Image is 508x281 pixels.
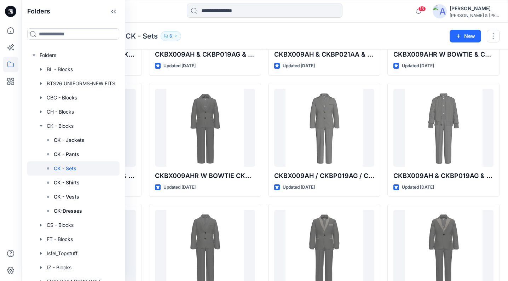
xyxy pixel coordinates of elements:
p: CKBX009AH & CKBP019AG & CKBJ007AB [393,171,493,181]
p: CK - Pants [54,150,79,159]
p: Updated [DATE] [283,184,315,191]
p: CK - Sets [126,31,158,41]
p: CK-Dresses [54,207,82,215]
p: CK - Sets [54,164,76,173]
div: [PERSON_NAME] [450,4,499,13]
p: CKBX009AH / CKBP019AG / CKBJ603AI [274,171,374,181]
p: CK - Vests [54,193,79,201]
p: CK - Shirts [54,178,80,187]
a: CKBX009AH & CKBP019AG & CKBJ007AB [393,89,493,167]
a: CKBX009AHR W BOWTIE CKBP015AHR & CKBJ402AFR [155,89,255,167]
p: Updated [DATE] [163,184,196,191]
button: 6 [161,31,181,41]
p: CKBX009AHR W BOWTIE CKBP015AHR & CKBJ402AFR [155,171,255,181]
img: avatar [433,4,447,18]
p: CK - Jackets [54,136,85,144]
span: 13 [418,6,426,12]
p: CKBX009AH & CKBP021AA & CKBJ007AF [274,50,374,59]
div: [PERSON_NAME] & [PERSON_NAME] [450,13,499,18]
p: Updated [DATE] [283,62,315,70]
p: CKBX009AHR W BOWTIE & CKBP015AHR & CKBJ402AIR [393,50,493,59]
p: Updated [DATE] [163,62,196,70]
p: 6 [169,32,172,40]
a: CKBX009AH / CKBP019AG / CKBJ603AI [274,89,374,167]
p: Updated [DATE] [402,184,434,191]
p: CKBX009AH & CKBP019AG & CKBJ007AG [155,50,255,59]
p: Updated [DATE] [402,62,434,70]
button: New [450,30,481,42]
